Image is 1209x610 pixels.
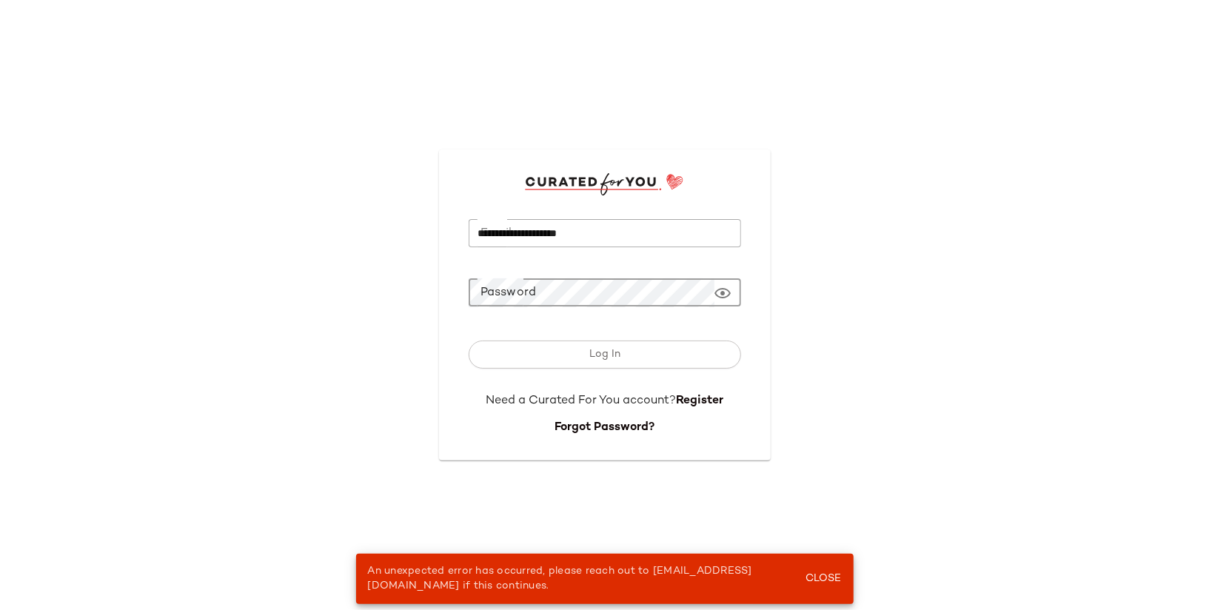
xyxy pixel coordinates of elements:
[555,421,654,434] a: Forgot Password?
[805,573,841,585] span: Close
[486,395,676,407] span: Need a Curated For You account?
[469,341,741,369] button: Log In
[368,566,752,591] span: An unexpected error has occurred, please reach out to [EMAIL_ADDRESS][DOMAIN_NAME] if this contin...
[525,173,684,195] img: cfy_login_logo.DGdB1djN.svg
[676,395,723,407] a: Register
[589,349,620,361] span: Log In
[799,566,847,592] button: Close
